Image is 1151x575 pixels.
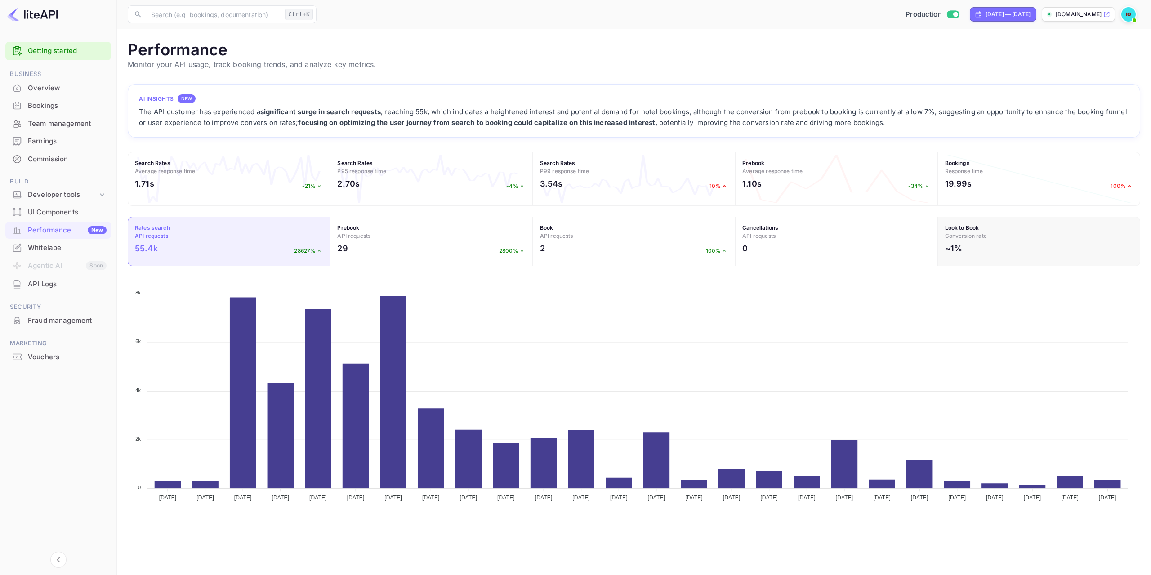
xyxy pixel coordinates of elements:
[986,495,1004,501] tspan: [DATE]
[1024,495,1041,501] tspan: [DATE]
[298,118,655,127] strong: focusing on optimizing the user journey from search to booking could capitalize on this increased...
[128,59,1140,70] p: Monitor your API usage, track booking trends, and analyze key metrics.
[28,119,107,129] div: Team management
[159,495,177,501] tspan: [DATE]
[945,232,987,239] span: Conversion rate
[5,97,111,115] div: Bookings
[742,242,748,254] h2: 0
[610,495,628,501] tspan: [DATE]
[1121,7,1136,22] img: Ivan Orlov
[309,495,327,501] tspan: [DATE]
[302,182,323,190] p: -21%
[902,9,963,20] div: Switch to Sandbox mode
[135,339,141,344] tspan: 6k
[28,225,107,236] div: Performance
[5,80,111,97] div: Overview
[5,133,111,149] a: Earnings
[5,115,111,132] a: Team management
[285,9,313,20] div: Ctrl+K
[709,182,728,190] p: 10%
[50,552,67,568] button: Collapse navigation
[5,177,111,187] span: Build
[28,316,107,326] div: Fraud management
[138,485,141,490] tspan: 0
[906,9,942,20] span: Production
[540,168,589,174] span: P99 response time
[5,222,111,239] div: PerformanceNew
[742,232,776,239] span: API requests
[5,239,111,256] a: Whitelabel
[135,168,195,174] span: Average response time
[347,495,365,501] tspan: [DATE]
[337,232,370,239] span: API requests
[540,160,575,166] strong: Search Rates
[499,247,526,255] p: 2800%
[873,495,891,501] tspan: [DATE]
[540,178,563,190] h2: 3.54s
[685,495,703,501] tspan: [DATE]
[5,151,111,168] div: Commission
[7,7,58,22] img: LiteAPI logo
[135,232,168,239] span: API requests
[535,495,553,501] tspan: [DATE]
[945,168,983,174] span: Response time
[28,352,107,362] div: Vouchers
[337,224,359,231] strong: Prebook
[911,495,928,501] tspan: [DATE]
[497,495,515,501] tspan: [DATE]
[540,232,573,239] span: API requests
[945,160,970,166] strong: Bookings
[1056,10,1102,18] p: [DOMAIN_NAME]
[28,154,107,165] div: Commission
[540,224,553,231] strong: Book
[5,69,111,79] span: Business
[723,495,741,501] tspan: [DATE]
[146,5,281,23] input: Search (e.g. bookings, documentation)
[28,243,107,253] div: Whitelabel
[1099,495,1116,501] tspan: [DATE]
[5,276,111,293] div: API Logs
[5,80,111,96] a: Overview
[908,182,931,190] p: -34%
[272,495,289,501] tspan: [DATE]
[28,279,107,290] div: API Logs
[1061,495,1079,501] tspan: [DATE]
[28,83,107,94] div: Overview
[5,222,111,238] a: PerformanceNew
[742,224,778,231] strong: Cancellations
[706,247,728,255] p: 100%
[945,224,979,231] strong: Look to Book
[798,495,816,501] tspan: [DATE]
[178,94,196,103] div: NEW
[506,182,525,190] p: -4%
[294,247,323,255] p: 28627%
[5,302,111,312] span: Security
[5,133,111,150] div: Earnings
[5,348,111,366] div: Vouchers
[5,312,111,329] a: Fraud management
[196,495,214,501] tspan: [DATE]
[337,160,373,166] strong: Search Rates
[337,168,386,174] span: P95 response time
[5,115,111,133] div: Team management
[5,348,111,365] a: Vouchers
[945,242,962,254] h2: ~1%
[422,495,440,501] tspan: [DATE]
[836,495,853,501] tspan: [DATE]
[135,388,141,393] tspan: 4k
[742,178,762,190] h2: 1.10s
[139,107,1129,128] div: The API customer has experienced a , reaching 55k, which indicates a heightened interest and pote...
[28,136,107,147] div: Earnings
[135,224,170,231] strong: Rates search
[135,290,141,295] tspan: 8k
[135,178,154,190] h2: 1.71s
[986,10,1031,18] div: [DATE] — [DATE]
[540,242,545,254] h2: 2
[5,187,111,203] div: Developer tools
[5,339,111,348] span: Marketing
[135,436,141,441] tspan: 2k
[572,495,590,501] tspan: [DATE]
[742,168,803,174] span: Average response time
[1111,182,1133,190] p: 100%
[384,495,402,501] tspan: [DATE]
